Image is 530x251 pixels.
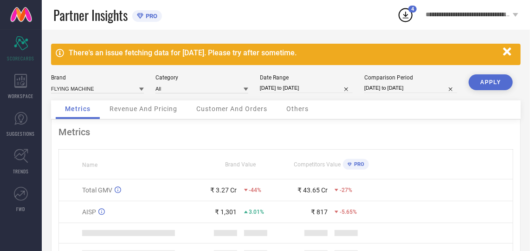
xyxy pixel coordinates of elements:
span: -5.65% [340,209,357,215]
input: Select comparison period [364,83,457,93]
span: Customer And Orders [196,105,267,112]
div: Date Range [260,74,353,81]
div: ₹ 3.27 Cr [211,186,237,194]
div: Open download list [397,7,414,23]
input: Select date range [260,83,353,93]
span: PRO [143,13,157,20]
div: ₹ 1,301 [215,208,237,216]
div: Metrics [58,126,513,138]
div: Brand [51,74,144,81]
span: Total GMV [82,186,112,194]
span: Metrics [65,105,90,112]
span: TRENDS [13,168,29,175]
span: Brand Value [225,161,256,168]
div: ₹ 43.65 Cr [297,186,328,194]
span: SCORECARDS [7,55,35,62]
span: 4 [411,6,414,12]
span: SUGGESTIONS [7,130,35,137]
span: WORKSPACE [8,92,34,99]
span: Competitors Value [294,161,341,168]
span: 3.01% [249,209,265,215]
span: AISP [82,208,96,216]
div: ₹ 817 [311,208,328,216]
button: APPLY [469,74,513,90]
span: PRO [352,161,364,167]
span: -27% [340,187,352,193]
span: Partner Insights [53,6,128,25]
div: Comparison Period [364,74,457,81]
div: There's an issue fetching data for [DATE]. Please try after sometime. [69,48,498,57]
span: Others [286,105,309,112]
span: Revenue And Pricing [110,105,177,112]
span: Name [82,162,97,168]
span: -44% [249,187,262,193]
div: Category [155,74,248,81]
span: FWD [17,205,26,212]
